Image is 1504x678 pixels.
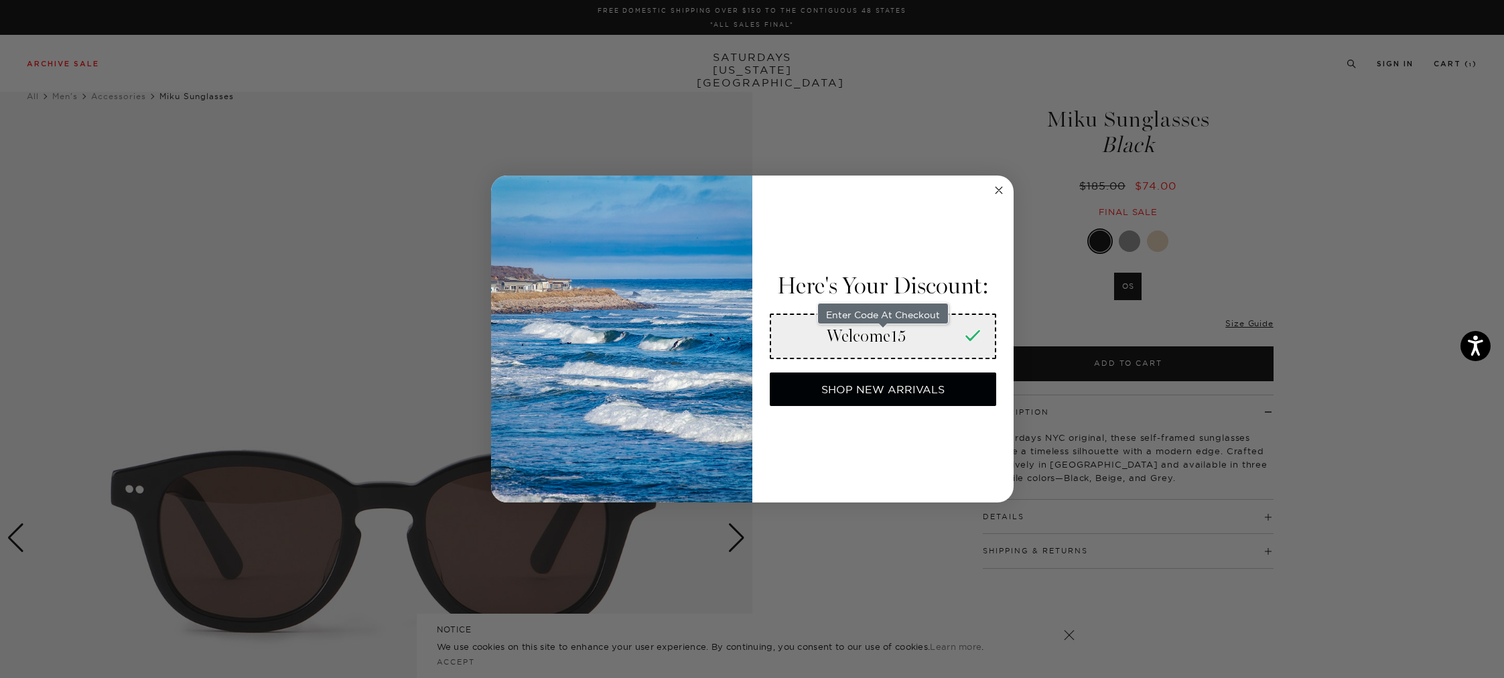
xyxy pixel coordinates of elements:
[770,372,996,406] button: SHOP NEW ARRIVALS
[777,272,989,300] span: Here's Your Discount:
[491,176,752,502] img: 125c788d-000d-4f3e-b05a-1b92b2a23ec9.jpeg
[770,314,996,359] button: Copy coupon code
[991,182,1007,198] button: Close dialog
[782,326,952,346] div: Welcome15
[818,303,948,324] span: Enter Code At Checkout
